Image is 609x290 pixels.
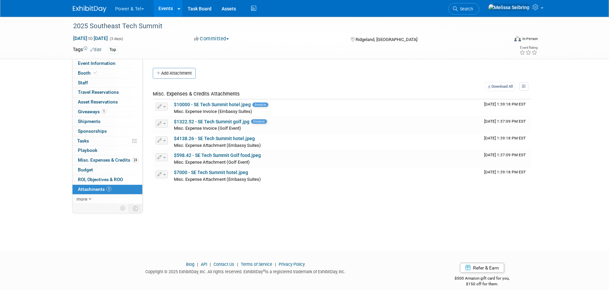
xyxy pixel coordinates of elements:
[73,136,142,146] a: Tasks
[174,143,261,148] span: Misc. Expense Attachment (Embassy Suites)
[73,88,142,97] a: Travel Reservations
[486,82,515,91] a: Download All
[279,262,305,267] a: Privacy Policy
[78,109,106,114] span: Giveaways
[174,102,251,107] a: $10000 - SE Tech Summit hotel.jpeg
[235,262,240,267] span: |
[153,68,196,79] button: Add Attachment
[73,117,142,126] a: Shipments
[129,204,143,213] td: Toggle Event Tabs
[78,167,93,172] span: Budget
[214,262,234,267] a: Contact Us
[484,102,526,107] span: Upload Timestamp
[78,128,107,134] span: Sponsorships
[117,204,129,213] td: Personalize Event Tab Strip
[73,59,142,68] a: Event Information
[77,196,87,202] span: more
[78,80,88,85] span: Staff
[90,47,101,52] a: Edit
[73,195,142,204] a: more
[252,102,268,107] span: Invoice
[514,36,521,41] img: Format-Inperson.png
[73,97,142,107] a: Asset Reservations
[174,119,249,124] a: $1322.52 - SE Tech Summit golf.jpg
[78,70,98,76] span: Booth
[78,187,111,192] span: Attachments
[78,60,115,66] span: Event Information
[73,107,142,117] a: Giveaways1
[428,281,536,287] div: $150 off for them.
[78,119,100,124] span: Shipments
[174,160,250,165] span: Misc. Expense Attachment (Golf Event)
[356,37,417,42] span: Ridgeland, [GEOGRAPHIC_DATA]
[78,99,118,105] span: Asset Reservations
[522,36,538,41] div: In-Person
[174,153,261,158] a: $598.42 - SE Tech Summit Golf food.jpeg
[449,3,479,15] a: Search
[519,46,537,49] div: Event Rating
[481,133,531,150] td: Upload Timestamp
[78,177,123,182] span: ROI, Objectives & ROO
[174,177,261,182] span: Misc. Expense Attachment (Embassy Suites)
[273,262,278,267] span: |
[174,109,252,114] span: Misc. Expense Invoice (Embassy Suites)
[73,165,142,175] a: Budget
[78,157,139,163] span: Misc. Expenses & Credits
[251,119,267,124] span: Invoice
[87,36,94,41] span: to
[263,269,265,273] sup: ®
[174,136,255,141] a: $4138.26 - SE Tech Summit hotel.jpeg
[73,35,108,41] span: [DATE] [DATE]
[73,146,142,155] a: Playbook
[484,153,526,157] span: Upload Timestamp
[484,119,526,124] span: Upload Timestamp
[186,262,194,267] a: Blog
[73,156,142,165] a: Misc. Expenses & Credits24
[201,262,207,267] a: API
[71,20,498,32] div: 2025 Southeast Tech Summit
[109,37,123,41] span: (3 days)
[107,46,118,53] div: Top
[78,148,97,153] span: Playbook
[460,263,504,273] a: Refer & Earn
[106,187,111,192] span: 5
[73,6,106,12] img: ExhibitDay
[94,71,97,75] i: Booth reservation complete
[488,4,530,11] img: Melissa Seibring
[73,267,418,275] div: Copyright © 2025 ExhibitDay, Inc. All rights reserved. ExhibitDay is a registered trademark of Ex...
[73,78,142,88] a: Staff
[481,117,531,133] td: Upload Timestamp
[174,170,248,175] a: $7000 - SE Tech Summit hotel.jpeg
[428,271,536,287] div: $500 Amazon gift card for you,
[481,150,531,167] td: Upload Timestamp
[78,89,119,95] span: Travel Reservations
[132,158,139,163] span: 24
[77,138,89,143] span: Tasks
[73,69,142,78] a: Booth
[73,175,142,184] a: ROI, Objectives & ROO
[481,99,531,116] td: Upload Timestamp
[195,262,200,267] span: |
[73,185,142,194] a: Attachments5
[192,35,232,42] button: Committed
[174,126,241,131] span: Misc. Expense Invoice (Golf Event)
[484,170,526,174] span: Upload Timestamp
[458,6,473,11] span: Search
[484,136,526,140] span: Upload Timestamp
[481,167,531,184] td: Upload Timestamp
[101,109,106,114] span: 1
[73,127,142,136] a: Sponsorships
[469,35,538,45] div: Event Format
[73,46,101,54] td: Tags
[153,91,240,97] span: Misc. Expenses & Credits Attachments
[241,262,272,267] a: Terms of Service
[208,262,213,267] span: |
